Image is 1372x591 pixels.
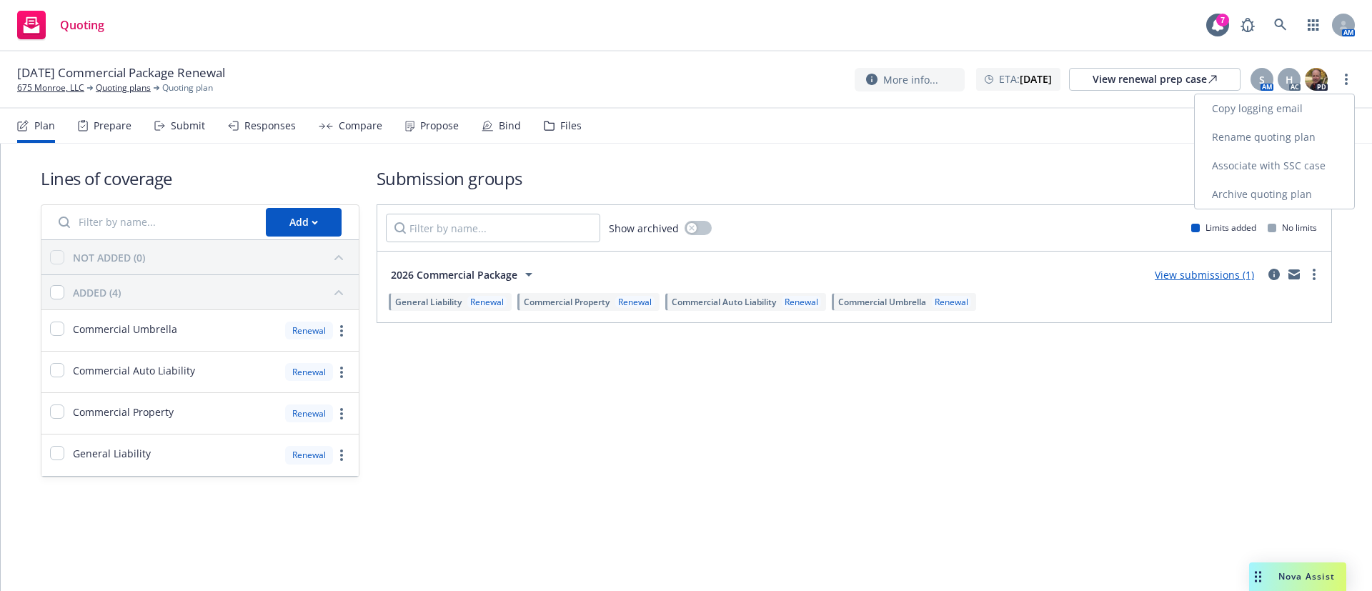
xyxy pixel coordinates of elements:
[73,246,350,269] button: NOT ADDED (0)
[266,208,342,237] button: Add
[782,296,821,308] div: Renewal
[73,285,121,300] div: ADDED (4)
[386,214,600,242] input: Filter by name...
[883,72,938,87] span: More info...
[855,68,965,91] button: More info...
[1268,222,1317,234] div: No limits
[333,322,350,339] a: more
[1069,68,1241,91] a: View renewal prep case
[1195,180,1354,209] a: Archive quoting plan
[615,296,655,308] div: Renewal
[1233,11,1262,39] a: Report a Bug
[94,120,131,131] div: Prepare
[1259,72,1265,87] span: S
[999,71,1052,86] span: ETA :
[1155,268,1254,282] a: View submissions (1)
[339,120,382,131] div: Compare
[244,120,296,131] div: Responses
[386,260,542,289] button: 2026 Commercial Package
[162,81,213,94] span: Quoting plan
[391,267,517,282] span: 2026 Commercial Package
[1278,570,1335,582] span: Nova Assist
[395,296,462,308] span: General Liability
[73,446,151,461] span: General Liability
[1266,11,1295,39] a: Search
[1249,562,1346,591] button: Nova Assist
[285,404,333,422] div: Renewal
[1195,94,1354,123] a: Copy logging email
[1338,71,1355,88] a: more
[524,296,610,308] span: Commercial Property
[73,363,195,378] span: Commercial Auto Liability
[609,221,679,236] span: Show archived
[672,296,776,308] span: Commercial Auto Liability
[73,250,145,265] div: NOT ADDED (0)
[1305,68,1328,91] img: photo
[838,296,926,308] span: Commercial Umbrella
[333,447,350,464] a: more
[73,404,174,419] span: Commercial Property
[420,120,459,131] div: Propose
[467,296,507,308] div: Renewal
[73,322,177,337] span: Commercial Umbrella
[932,296,971,308] div: Renewal
[73,281,350,304] button: ADDED (4)
[60,19,104,31] span: Quoting
[333,405,350,422] a: more
[171,120,205,131] div: Submit
[17,81,84,94] a: 675 Monroe, LLC
[333,364,350,381] a: more
[17,64,225,81] span: [DATE] Commercial Package Renewal
[1306,266,1323,283] a: more
[285,363,333,381] div: Renewal
[285,446,333,464] div: Renewal
[1249,562,1267,591] div: Drag to move
[289,209,318,236] div: Add
[1195,123,1354,152] a: Rename quoting plan
[1299,11,1328,39] a: Switch app
[377,167,1332,190] h1: Submission groups
[285,322,333,339] div: Renewal
[1195,152,1354,180] a: Associate with SSC case
[499,120,521,131] div: Bind
[1093,69,1217,90] div: View renewal prep case
[50,208,257,237] input: Filter by name...
[34,120,55,131] div: Plan
[41,167,359,190] h1: Lines of coverage
[1191,222,1256,234] div: Limits added
[1266,266,1283,283] a: circleInformation
[96,81,151,94] a: Quoting plans
[1286,266,1303,283] a: mail
[1216,14,1229,26] div: 7
[11,5,110,45] a: Quoting
[1020,72,1052,86] strong: [DATE]
[560,120,582,131] div: Files
[1286,72,1293,87] span: H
